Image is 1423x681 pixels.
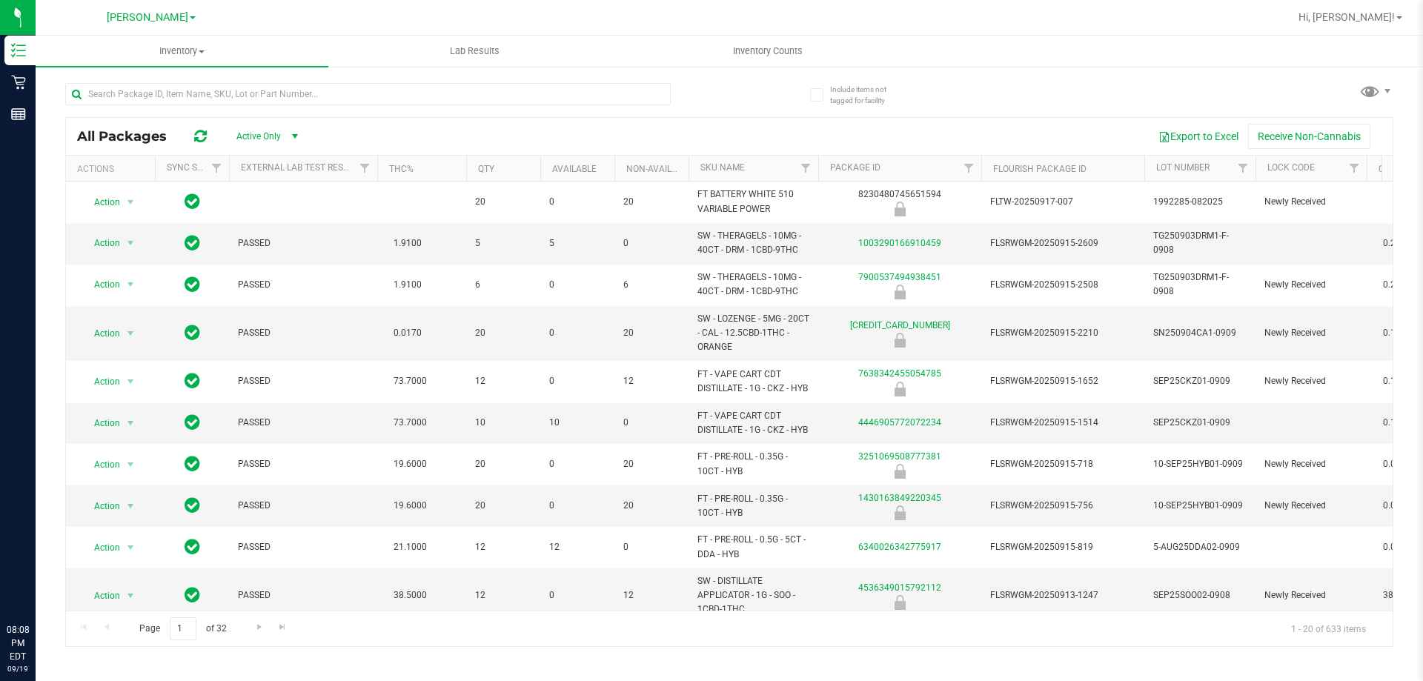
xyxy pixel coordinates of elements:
[993,164,1087,174] a: Flourish Package ID
[7,623,29,663] p: 08:08 PM EDT
[81,537,121,558] span: Action
[77,164,149,174] div: Actions
[1264,195,1358,209] span: Newly Received
[549,195,606,209] span: 0
[990,588,1135,602] span: FLSRWGM-20250913-1247
[81,274,121,295] span: Action
[185,454,200,474] span: In Sync
[549,278,606,292] span: 0
[36,36,328,67] a: Inventory
[990,195,1135,209] span: FLTW-20250917-007
[621,36,914,67] a: Inventory Counts
[475,236,531,250] span: 5
[623,499,680,513] span: 20
[990,374,1135,388] span: FLSRWGM-20250915-1652
[858,368,941,379] a: 7638342455054785
[122,371,140,392] span: select
[81,585,121,606] span: Action
[475,195,531,209] span: 20
[990,278,1135,292] span: FLSRWGM-20250915-2508
[713,44,823,58] span: Inventory Counts
[1156,162,1210,173] a: Lot Number
[1279,617,1378,640] span: 1 - 20 of 633 items
[11,107,26,122] inline-svg: Reports
[816,202,984,216] div: Newly Received
[549,374,606,388] span: 0
[990,499,1135,513] span: FLSRWGM-20250915-756
[65,83,671,105] input: Search Package ID, Item Name, SKU, Lot or Part Number...
[858,582,941,593] a: 4536349015792112
[1153,588,1247,602] span: SEP25SOO02-0908
[238,374,368,388] span: PASSED
[386,495,434,516] span: 19.6000
[623,278,680,292] span: 6
[623,236,680,250] span: 0
[386,274,429,296] span: 1.9100
[185,371,200,391] span: In Sync
[81,454,121,475] span: Action
[623,374,680,388] span: 12
[1153,195,1247,209] span: 1992285-082025
[238,540,368,554] span: PASSED
[238,588,368,602] span: PASSED
[36,44,328,58] span: Inventory
[107,11,188,24] span: [PERSON_NAME]
[475,457,531,471] span: 20
[127,617,239,640] span: Page of 32
[549,588,606,602] span: 0
[1376,454,1419,475] span: 0.0000
[1264,326,1358,340] span: Newly Received
[185,585,200,605] span: In Sync
[238,457,368,471] span: PASSED
[816,333,984,348] div: Newly Received
[386,585,434,606] span: 38.5000
[816,505,984,520] div: Newly Received
[858,272,941,282] a: 7900537494938451
[549,457,606,471] span: 0
[185,495,200,516] span: In Sync
[122,192,140,213] span: select
[1376,322,1419,344] span: 0.1910
[81,371,121,392] span: Action
[1248,124,1370,149] button: Receive Non-Cannabis
[549,326,606,340] span: 0
[81,323,121,344] span: Action
[858,417,941,428] a: 4446905772072234
[475,540,531,554] span: 12
[122,413,140,433] span: select
[697,312,809,355] span: SW - LOZENGE - 5MG - 20CT - CAL - 12.5CBD-1THC - ORANGE
[623,195,680,209] span: 20
[122,274,140,295] span: select
[816,382,984,396] div: Newly Received
[1149,124,1248,149] button: Export to Excel
[475,499,531,513] span: 20
[1264,374,1358,388] span: Newly Received
[549,499,606,513] span: 0
[552,164,597,174] a: Available
[697,270,809,299] span: SW - THERAGELS - 10MG - 40CT - DRM - 1CBD-9THC
[1153,374,1247,388] span: SEP25CKZ01-0909
[238,278,368,292] span: PASSED
[1376,371,1419,392] span: 0.1660
[185,191,200,212] span: In Sync
[241,162,357,173] a: External Lab Test Result
[11,75,26,90] inline-svg: Retail
[475,374,531,388] span: 12
[1153,457,1247,471] span: 10-SEP25HYB01-0909
[386,454,434,475] span: 19.6000
[957,156,981,181] a: Filter
[167,162,224,173] a: Sync Status
[830,162,880,173] a: Package ID
[7,663,29,674] p: 09/19
[623,457,680,471] span: 20
[623,326,680,340] span: 20
[328,36,621,67] a: Lab Results
[1153,326,1247,340] span: SN250904CA1-0909
[238,236,368,250] span: PASSED
[626,164,692,174] a: Non-Available
[697,229,809,257] span: SW - THERAGELS - 10MG - 40CT - DRM - 1CBD-9THC
[1264,457,1358,471] span: Newly Received
[238,499,368,513] span: PASSED
[697,450,809,478] span: FT - PRE-ROLL - 0.35G - 10CT - HYB
[697,533,809,561] span: FT - PRE-ROLL - 0.5G - 5CT - DDA - HYB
